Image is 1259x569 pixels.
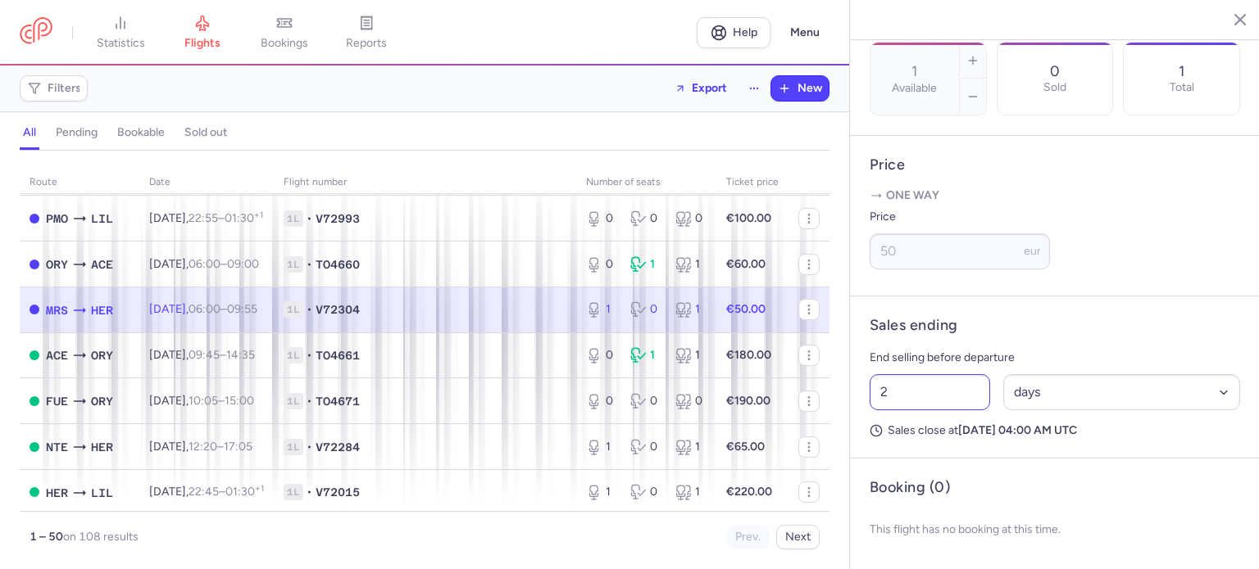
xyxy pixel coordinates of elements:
[46,392,68,410] span: FUE
[307,347,312,364] span: •
[316,256,360,273] span: TO4660
[46,210,68,228] span: PMO
[284,484,303,500] span: 1L
[225,485,264,499] time: 01:30
[189,440,217,454] time: 12:20
[149,348,255,362] span: [DATE],
[307,484,312,500] span: •
[284,256,303,273] span: 1L
[189,348,255,362] span: –
[274,170,576,195] th: Flight number
[189,302,220,316] time: 06:00
[1179,63,1184,79] p: 1
[20,76,87,101] button: Filters
[149,394,254,408] span: [DATE],
[1170,81,1194,94] p: Total
[184,125,227,140] h4: sold out
[225,211,263,225] time: 01:30
[1043,81,1066,94] p: Sold
[733,26,757,38] span: Help
[307,210,312,227] span: •
[189,257,259,271] span: –
[630,256,661,273] div: 1
[586,210,617,227] div: 0
[149,302,257,316] span: [DATE],
[284,347,303,364] span: 1L
[726,394,770,408] strong: €190.00
[675,393,707,409] div: 0
[46,438,68,456] span: NTE
[726,211,771,225] strong: €100.00
[576,170,716,195] th: number of seats
[189,257,220,271] time: 06:00
[261,36,308,51] span: bookings
[225,394,254,408] time: 15:00
[20,17,52,47] a: CitizenPlane red outlined logo
[892,82,937,95] label: Available
[284,439,303,455] span: 1L
[80,15,161,51] a: statistics
[771,76,829,101] button: New
[586,301,617,318] div: 1
[675,210,707,227] div: 0
[780,17,829,48] button: Menu
[226,348,255,362] time: 14:35
[316,484,360,500] span: V72015
[726,348,771,362] strong: €180.00
[307,256,312,273] span: •
[189,485,264,499] span: –
[189,348,220,362] time: 09:45
[56,125,98,140] h4: pending
[184,36,220,51] span: flights
[630,484,661,500] div: 0
[870,207,1050,227] label: Price
[46,255,68,273] span: ORY
[316,393,360,409] span: TO4671
[149,257,259,271] span: [DATE],
[726,257,766,271] strong: €60.00
[630,210,661,227] div: 0
[798,82,822,95] span: New
[307,301,312,318] span: •
[870,423,1240,438] p: Sales close at
[46,301,68,319] span: MRS
[243,15,325,51] a: bookings
[307,393,312,409] span: •
[23,125,36,140] h4: all
[91,210,113,228] span: LIL
[870,374,990,410] input: ##
[46,484,68,502] span: HER
[255,483,264,494] sup: +1
[97,36,145,51] span: statistics
[307,439,312,455] span: •
[630,347,661,364] div: 1
[586,439,617,455] div: 1
[675,347,707,364] div: 1
[346,36,387,51] span: reports
[726,525,770,549] button: Prev.
[284,393,303,409] span: 1L
[284,210,303,227] span: 1L
[716,170,789,195] th: Ticket price
[91,346,113,364] span: ORY
[91,392,113,410] span: ORY
[870,233,1050,269] input: ---
[91,484,113,502] span: LIL
[189,394,218,408] time: 10:05
[664,75,738,102] button: Export
[20,170,139,195] th: route
[63,530,139,544] span: on 108 results
[958,423,1077,437] strong: [DATE] 04:00 AM UTC
[161,15,243,51] a: flights
[870,348,1240,368] p: End selling before departure
[91,301,113,319] span: HER
[630,393,661,409] div: 0
[149,485,264,499] span: [DATE],
[139,170,274,195] th: date
[254,210,263,220] sup: +1
[316,301,360,318] span: V72304
[227,302,257,316] time: 09:55
[586,256,617,273] div: 0
[726,302,766,316] strong: €50.00
[149,440,252,454] span: [DATE],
